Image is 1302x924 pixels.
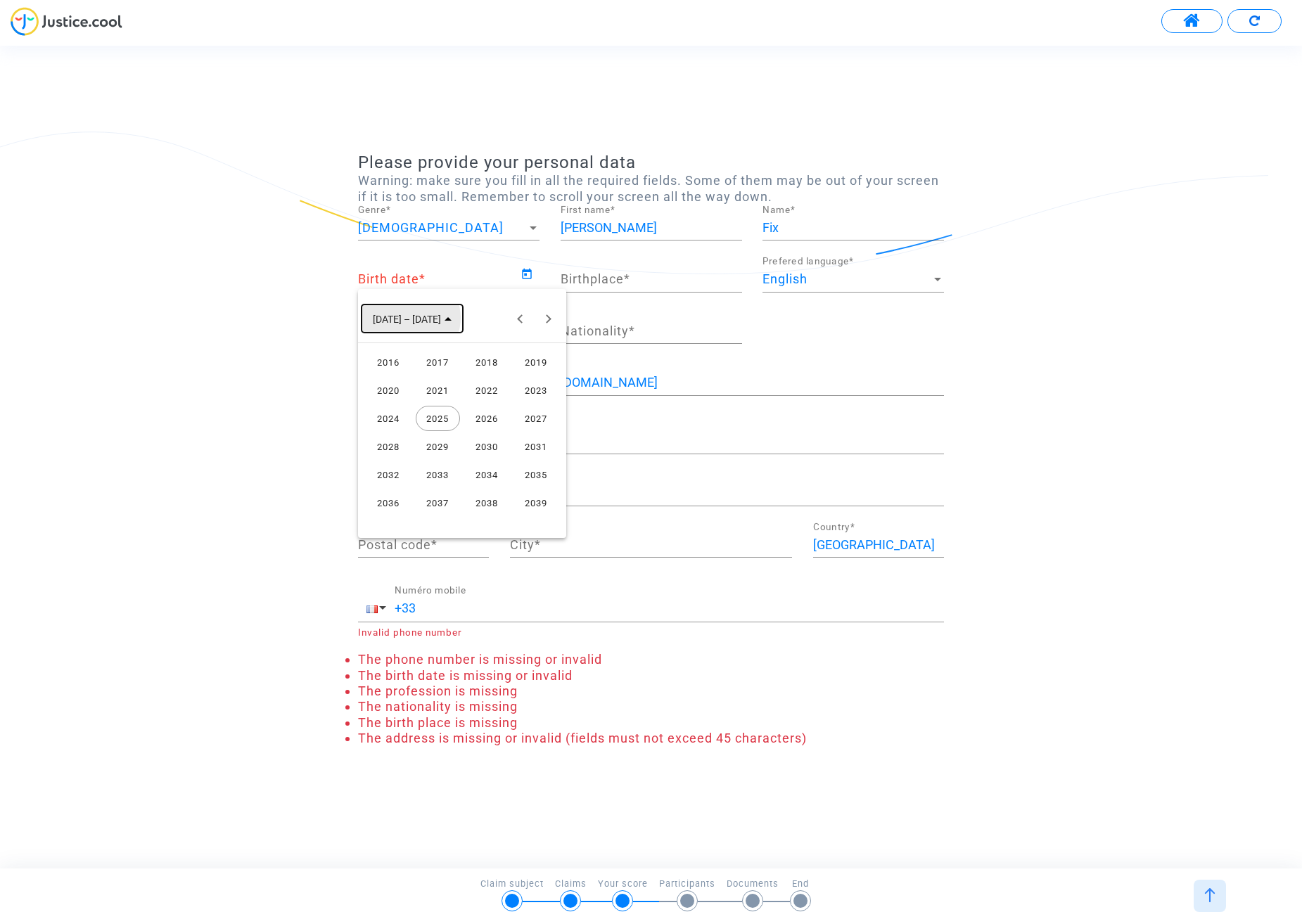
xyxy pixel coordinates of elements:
td: 2017 [413,348,462,376]
td: 2027 [511,404,561,432]
td: 2036 [364,489,413,517]
div: 2018 [465,349,509,375]
td: 2028 [364,432,413,461]
td: 2035 [511,461,561,489]
div: 2038 [465,490,509,515]
div: 2026 [465,406,509,431]
td: 2031 [511,432,561,461]
td: 2024 [364,404,413,432]
td: 2033 [413,461,462,489]
div: 2025 [416,406,460,431]
td: 2029 [413,432,462,461]
td: 2032 [364,461,413,489]
td: 2016 [364,348,413,376]
button: Next 24 years [535,304,563,333]
div: 2033 [416,462,460,487]
div: 2037 [416,490,460,515]
div: 2023 [514,378,559,403]
td: 2030 [462,432,511,461]
td: 2038 [462,489,511,517]
td: 2018 [462,348,511,376]
button: Choose date [362,304,463,333]
span: [DATE] – [DATE] [373,314,441,325]
div: 2036 [366,490,411,515]
div: 2030 [465,434,509,459]
td: 2034 [462,461,511,489]
div: 2039 [514,490,559,515]
td: 2023 [511,376,561,404]
td: 2020 [364,376,413,404]
div: 2035 [514,462,559,487]
div: 2028 [366,434,411,459]
td: 2019 [511,348,561,376]
div: 2024 [366,406,411,431]
div: 2016 [366,349,411,375]
div: 2032 [366,462,411,487]
div: 2029 [416,434,460,459]
div: 2027 [514,406,559,431]
div: 2034 [465,462,509,487]
td: 2025 [413,404,462,432]
button: Previous 24 years [506,304,535,333]
div: 2020 [366,378,411,403]
td: 2021 [413,376,462,404]
td: 2022 [462,376,511,404]
div: 2031 [514,434,559,459]
td: 2039 [511,489,561,517]
div: 2021 [416,378,460,403]
div: 2019 [514,349,559,375]
div: 2017 [416,349,460,375]
div: 2022 [465,378,509,403]
td: 2026 [462,404,511,432]
td: 2037 [413,489,462,517]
